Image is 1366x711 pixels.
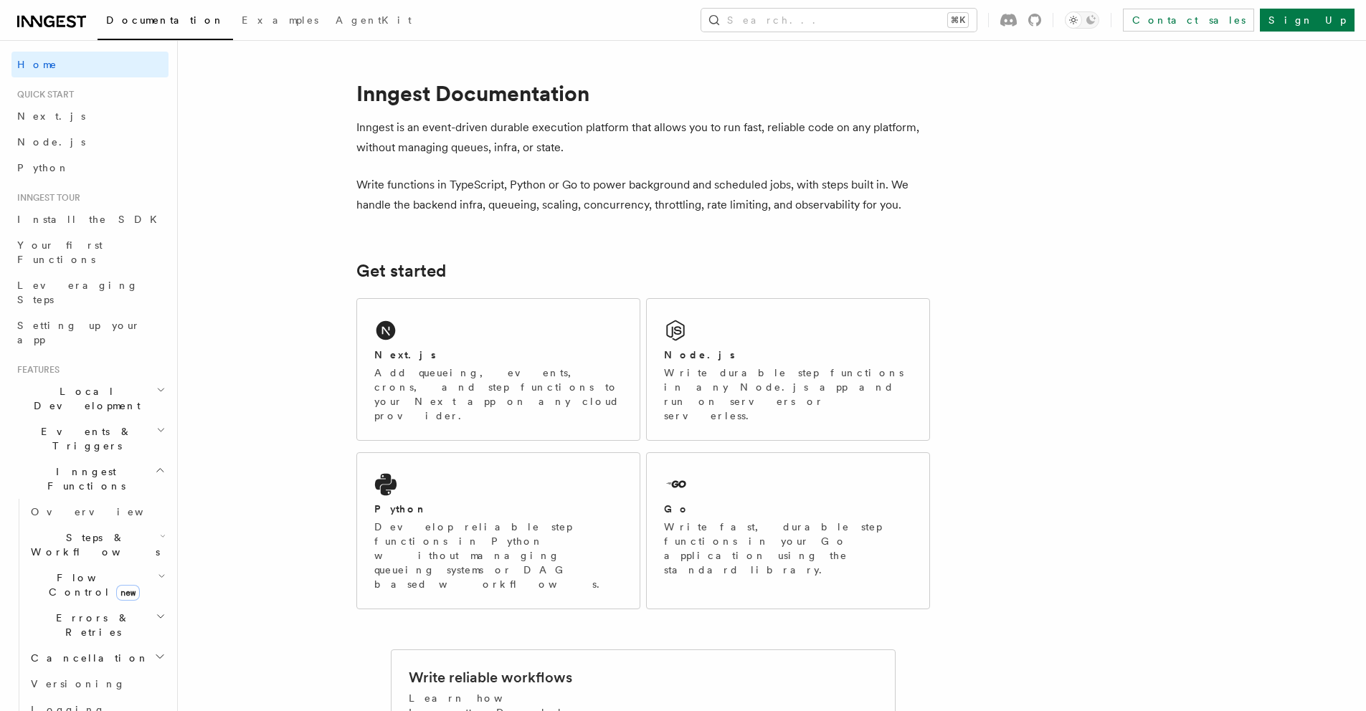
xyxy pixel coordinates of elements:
span: Versioning [31,678,125,689]
span: Quick start [11,89,74,100]
span: Flow Control [25,571,158,599]
a: Leveraging Steps [11,272,169,312]
span: Your first Functions [17,239,103,265]
a: Next.js [11,103,169,129]
button: Cancellation [25,645,169,671]
button: Flow Controlnew [25,565,169,605]
span: AgentKit [336,14,412,26]
a: GoWrite fast, durable step functions in your Go application using the standard library. [646,452,930,609]
h2: Node.js [664,348,735,362]
button: Toggle dark mode [1065,11,1099,29]
p: Write fast, durable step functions in your Go application using the standard library. [664,520,912,577]
kbd: ⌘K [948,13,968,27]
h2: Write reliable workflows [409,667,572,687]
a: Python [11,155,169,181]
a: Node.js [11,129,169,155]
a: PythonDevelop reliable step functions in Python without managing queueing systems or DAG based wo... [356,452,640,609]
span: Node.js [17,136,85,148]
span: Overview [31,506,179,517]
span: Setting up your app [17,320,141,345]
p: Write functions in TypeScript, Python or Go to power background and scheduled jobs, with steps bu... [356,175,930,215]
button: Local Development [11,378,169,419]
span: Python [17,162,70,173]
span: Next.js [17,110,85,122]
span: Documentation [106,14,224,26]
p: Add queueing, events, crons, and step functions to your Next app on any cloud provider. [374,366,622,423]
a: AgentKit [327,4,420,39]
h1: Inngest Documentation [356,80,930,106]
span: Steps & Workflows [25,530,160,559]
a: Documentation [98,4,233,40]
h2: Go [664,502,690,516]
span: Install the SDK [17,214,166,225]
a: Contact sales [1123,9,1254,32]
p: Develop reliable step functions in Python without managing queueing systems or DAG based workflows. [374,520,622,591]
a: Setting up your app [11,312,169,353]
span: Leveraging Steps [17,280,138,305]
p: Write durable step functions in any Node.js app and run on servers or serverless. [664,366,912,423]
span: new [116,585,140,601]
span: Features [11,364,60,376]
button: Search...⌘K [701,9,977,32]
span: Events & Triggers [11,424,156,453]
a: Versioning [25,671,169,697]
p: Inngest is an event-driven durable execution platform that allows you to run fast, reliable code ... [356,118,930,158]
span: Examples [242,14,318,26]
a: Next.jsAdd queueing, events, crons, and step functions to your Next app on any cloud provider. [356,298,640,441]
a: Examples [233,4,327,39]
button: Steps & Workflows [25,525,169,565]
span: Local Development [11,384,156,413]
h2: Python [374,502,427,516]
a: Your first Functions [11,232,169,272]
a: Node.jsWrite durable step functions in any Node.js app and run on servers or serverless. [646,298,930,441]
a: Home [11,52,169,77]
span: Errors & Retries [25,611,156,639]
span: Home [17,57,57,72]
a: Sign Up [1260,9,1355,32]
span: Inngest tour [11,192,80,204]
span: Cancellation [25,651,149,665]
button: Events & Triggers [11,419,169,459]
h2: Next.js [374,348,436,362]
a: Install the SDK [11,206,169,232]
button: Errors & Retries [25,605,169,645]
a: Get started [356,261,446,281]
span: Inngest Functions [11,464,155,493]
a: Overview [25,499,169,525]
button: Inngest Functions [11,459,169,499]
